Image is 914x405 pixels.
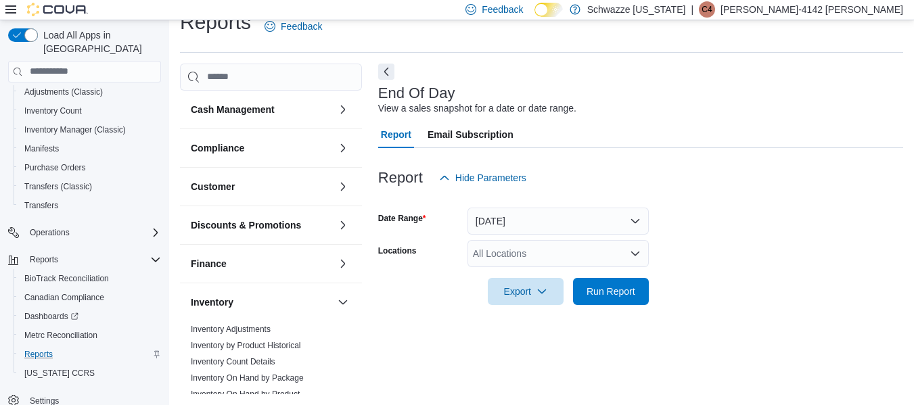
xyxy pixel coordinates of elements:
[191,180,235,193] h3: Customer
[191,141,332,155] button: Compliance
[24,368,95,379] span: [US_STATE] CCRS
[19,103,87,119] a: Inventory Count
[378,213,426,224] label: Date Range
[191,218,301,232] h3: Discounts & Promotions
[14,345,166,364] button: Reports
[335,140,351,156] button: Compliance
[587,285,635,298] span: Run Report
[381,121,411,148] span: Report
[191,257,227,270] h3: Finance
[587,1,686,18] p: Schwazze [US_STATE]
[30,254,58,265] span: Reports
[191,103,332,116] button: Cash Management
[378,85,455,101] h3: End Of Day
[14,196,166,215] button: Transfers
[378,170,423,186] h3: Report
[19,365,100,381] a: [US_STATE] CCRS
[19,197,64,214] a: Transfers
[19,122,131,138] a: Inventory Manager (Classic)
[24,162,86,173] span: Purchase Orders
[14,120,166,139] button: Inventory Manager (Classic)
[19,270,114,287] a: BioTrack Reconciliation
[24,124,126,135] span: Inventory Manager (Classic)
[455,171,526,185] span: Hide Parameters
[19,270,161,287] span: BioTrack Reconciliation
[702,1,712,18] span: C4
[19,327,103,343] a: Metrc Reconciliation
[534,3,563,17] input: Dark Mode
[24,330,97,341] span: Metrc Reconciliation
[14,307,166,326] a: Dashboards
[630,248,641,259] button: Open list of options
[14,158,166,177] button: Purchase Orders
[378,245,417,256] label: Locations
[180,9,251,36] h1: Reports
[19,84,108,100] a: Adjustments (Classic)
[24,87,103,97] span: Adjustments (Classic)
[24,181,92,192] span: Transfers (Classic)
[19,308,84,325] a: Dashboards
[24,200,58,211] span: Transfers
[14,177,166,196] button: Transfers (Classic)
[38,28,161,55] span: Load All Apps in [GEOGRAPHIC_DATA]
[24,143,59,154] span: Manifests
[191,218,332,232] button: Discounts & Promotions
[24,252,64,268] button: Reports
[19,141,161,157] span: Manifests
[699,1,715,18] div: Cindy-4142 Aguilar
[19,289,161,306] span: Canadian Compliance
[19,308,161,325] span: Dashboards
[19,289,110,306] a: Canadian Compliance
[27,3,88,16] img: Cova
[335,217,351,233] button: Discounts & Promotions
[191,357,275,366] a: Inventory Count Details
[534,17,535,18] span: Dark Mode
[335,294,351,310] button: Inventory
[335,178,351,195] button: Customer
[191,340,301,351] span: Inventory by Product Historical
[721,1,903,18] p: [PERSON_NAME]-4142 [PERSON_NAME]
[14,269,166,288] button: BioTrack Reconciliation
[19,365,161,381] span: Washington CCRS
[691,1,693,18] p: |
[281,20,322,33] span: Feedback
[24,105,82,116] span: Inventory Count
[19,327,161,343] span: Metrc Reconciliation
[496,278,555,305] span: Export
[19,346,161,362] span: Reports
[488,278,564,305] button: Export
[30,227,70,238] span: Operations
[259,13,327,40] a: Feedback
[378,101,576,116] div: View a sales snapshot for a date or date range.
[191,389,300,400] span: Inventory On Hand by Product
[191,356,275,367] span: Inventory Count Details
[191,257,332,270] button: Finance
[24,224,161,241] span: Operations
[19,197,161,214] span: Transfers
[14,288,166,307] button: Canadian Compliance
[3,223,166,242] button: Operations
[24,252,161,268] span: Reports
[191,341,301,350] a: Inventory by Product Historical
[573,278,649,305] button: Run Report
[14,364,166,383] button: [US_STATE] CCRS
[3,250,166,269] button: Reports
[191,295,233,309] h3: Inventory
[19,122,161,138] span: Inventory Manager (Classic)
[14,139,166,158] button: Manifests
[191,103,275,116] h3: Cash Management
[19,178,161,195] span: Transfers (Classic)
[24,224,75,241] button: Operations
[19,103,161,119] span: Inventory Count
[191,325,271,334] a: Inventory Adjustments
[24,292,104,303] span: Canadian Compliance
[19,141,64,157] a: Manifests
[24,273,109,284] span: BioTrack Reconciliation
[191,295,332,309] button: Inventory
[378,64,394,80] button: Next
[19,160,91,176] a: Purchase Orders
[191,141,244,155] h3: Compliance
[191,373,304,383] a: Inventory On Hand by Package
[467,208,649,235] button: [DATE]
